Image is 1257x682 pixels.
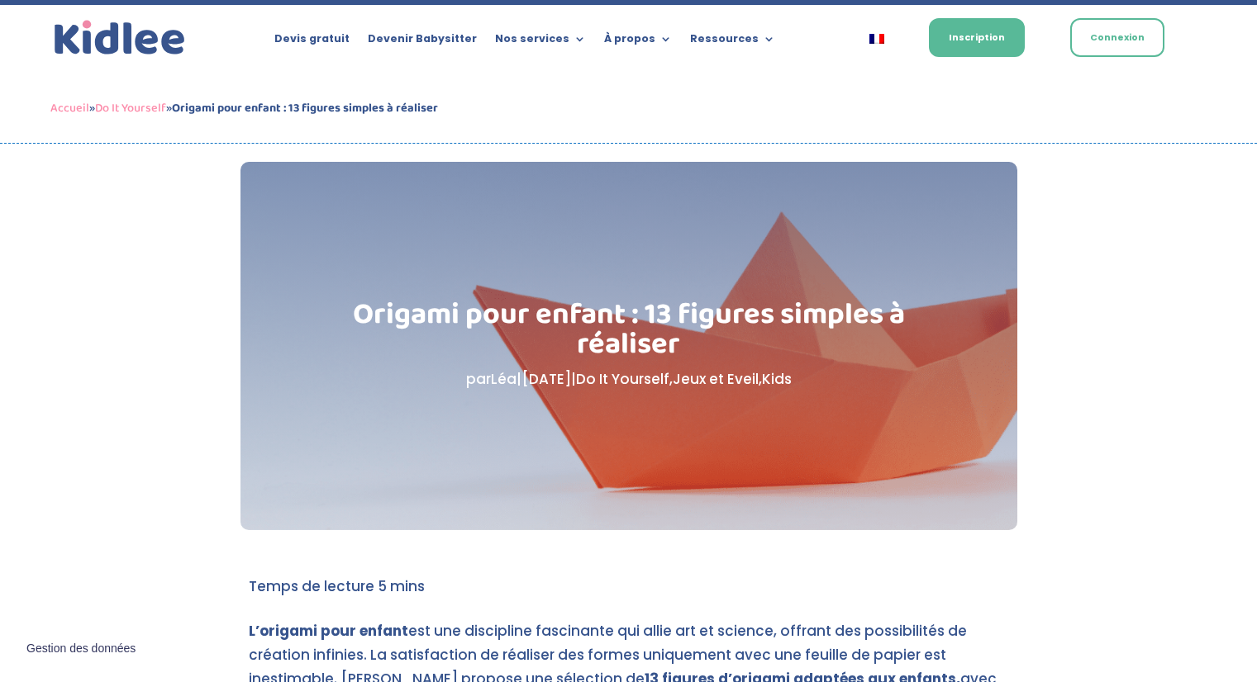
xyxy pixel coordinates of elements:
h1: Origami pour enfant : 13 figures simples à réaliser [323,300,934,367]
a: Léa [491,369,517,389]
span: [DATE] [521,369,571,389]
a: Accueil [50,98,89,118]
a: Jeux et Eveil [673,369,759,389]
a: Kids [762,369,792,389]
a: Devenir Babysitter [368,33,477,51]
button: Gestion des données [17,632,145,666]
a: Kidlee Logo [50,17,189,59]
a: Ressources [690,33,775,51]
a: À propos [604,33,672,51]
strong: Origami pour enfant : 13 figures simples à réaliser [172,98,438,118]
a: Inscription [929,18,1025,57]
p: par | | , , [323,367,934,391]
img: Français [869,34,884,44]
span: Gestion des données [26,642,136,656]
span: » » [50,98,438,118]
a: Nos services [495,33,586,51]
a: Connexion [1070,18,1164,57]
a: Do It Yourself [576,369,669,389]
a: Devis gratuit [274,33,350,51]
a: Do It Yourself [95,98,166,118]
strong: L’origami pour enfant [249,621,408,641]
img: logo_kidlee_bleu [50,17,189,59]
